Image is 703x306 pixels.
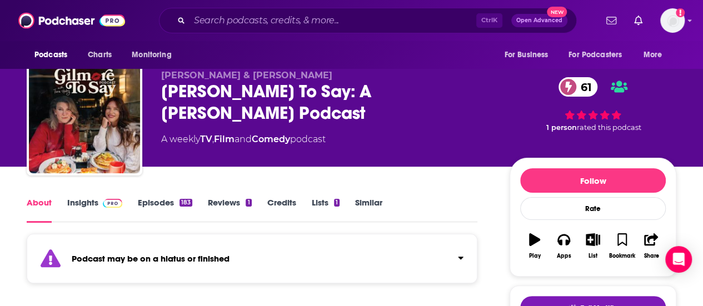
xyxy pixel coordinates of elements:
[520,226,549,266] button: Play
[476,13,502,28] span: Ctrl K
[511,14,567,27] button: Open AdvancedNew
[124,44,186,66] button: open menu
[660,8,685,33] button: Show profile menu
[267,197,296,223] a: Credits
[88,47,112,63] span: Charts
[644,253,659,259] div: Share
[569,47,622,63] span: For Podcasters
[557,253,571,259] div: Apps
[559,77,597,97] a: 61
[510,70,676,139] div: 61 1 personrated this podcast
[520,197,666,220] div: Rate
[27,240,477,283] section: Click to expand status details
[529,253,541,259] div: Play
[81,44,118,66] a: Charts
[200,134,212,144] a: TV
[214,134,235,144] a: Film
[138,197,192,223] a: Episodes183
[607,226,636,266] button: Bookmark
[665,246,692,273] div: Open Intercom Messenger
[561,44,638,66] button: open menu
[516,18,562,23] span: Open Advanced
[190,12,476,29] input: Search podcasts, credits, & more...
[660,8,685,33] span: Logged in as simonkids1
[27,44,82,66] button: open menu
[504,47,548,63] span: For Business
[496,44,562,66] button: open menu
[549,226,578,266] button: Apps
[570,77,597,97] span: 61
[29,62,140,173] img: Gilmore To Say: A Gilmore Girls Podcast
[520,168,666,193] button: Follow
[334,199,340,207] div: 1
[161,70,332,81] span: [PERSON_NAME] & [PERSON_NAME]
[312,197,340,223] a: Lists1
[34,47,67,63] span: Podcasts
[159,8,577,33] div: Search podcasts, credits, & more...
[161,133,326,146] div: A weekly podcast
[546,123,577,132] span: 1 person
[235,134,252,144] span: and
[252,134,290,144] a: Comedy
[132,47,171,63] span: Monitoring
[355,197,382,223] a: Similar
[637,226,666,266] button: Share
[208,197,251,223] a: Reviews1
[180,199,192,207] div: 183
[589,253,597,259] div: List
[644,47,662,63] span: More
[212,134,214,144] span: ,
[636,44,676,66] button: open menu
[547,7,567,17] span: New
[602,11,621,30] a: Show notifications dropdown
[27,197,52,223] a: About
[72,253,230,264] strong: Podcast may be on a hiatus or finished
[67,197,122,223] a: InsightsPodchaser Pro
[676,8,685,17] svg: Add a profile image
[18,10,125,31] img: Podchaser - Follow, Share and Rate Podcasts
[579,226,607,266] button: List
[246,199,251,207] div: 1
[609,253,635,259] div: Bookmark
[577,123,641,132] span: rated this podcast
[103,199,122,208] img: Podchaser Pro
[630,11,647,30] a: Show notifications dropdown
[660,8,685,33] img: User Profile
